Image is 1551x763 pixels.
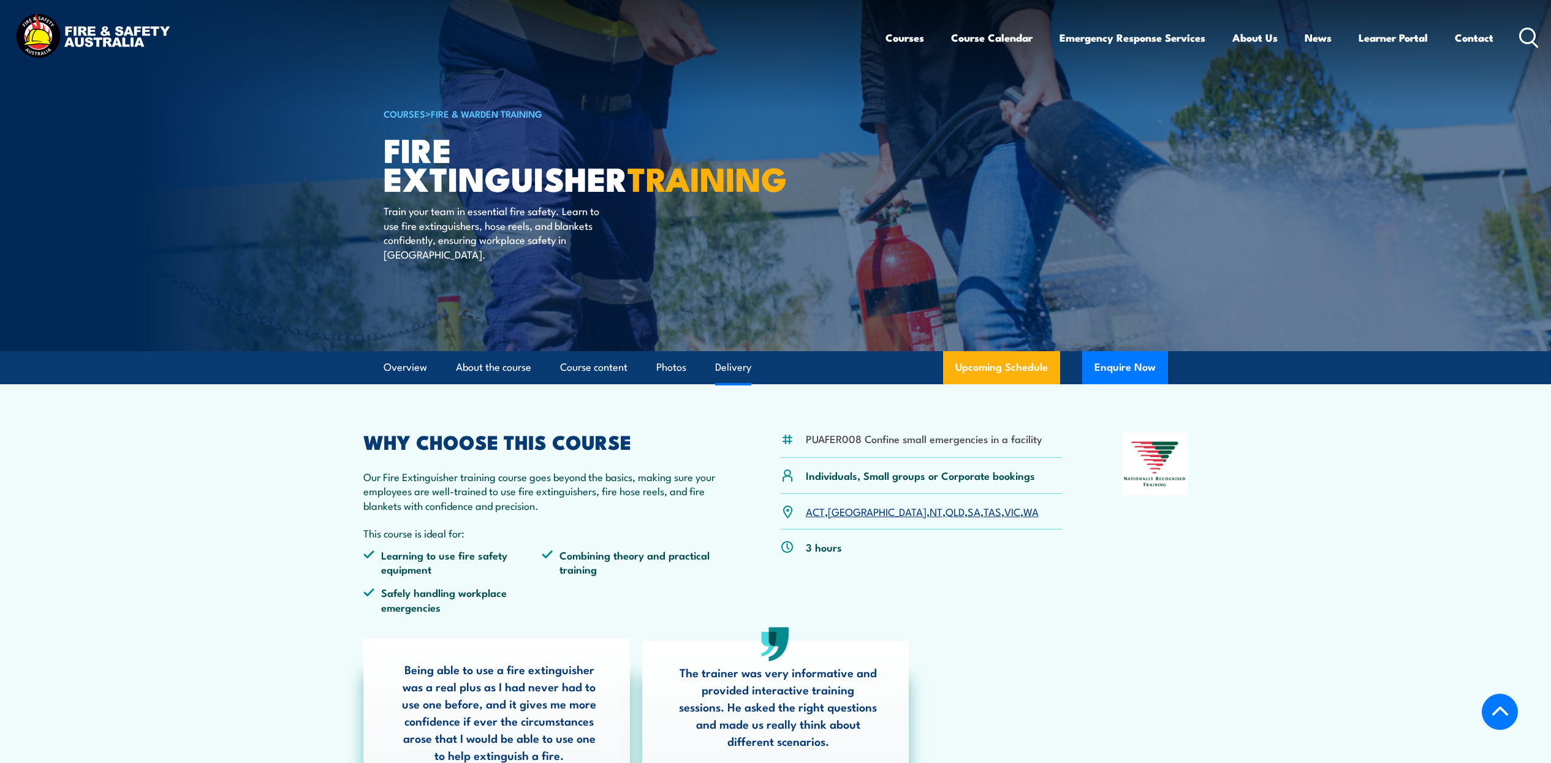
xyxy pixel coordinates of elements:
a: Courses [885,21,924,54]
p: 3 hours [806,540,842,554]
li: PUAFER008 Confine small emergencies in a facility [806,431,1042,446]
a: Course content [560,351,628,384]
a: NT [930,504,942,518]
h1: Fire Extinguisher [384,135,686,192]
a: WA [1023,504,1039,518]
p: Our Fire Extinguisher training course goes beyond the basics, making sure your employees are well... [363,469,721,512]
p: , , , , , , , [806,504,1039,518]
button: Enquire Now [1082,351,1168,384]
a: Upcoming Schedule [943,351,1060,384]
strong: TRAINING [628,152,787,203]
a: QLD [946,504,965,518]
a: Overview [384,351,427,384]
a: Photos [656,351,686,384]
a: Delivery [715,351,751,384]
a: Learner Portal [1359,21,1428,54]
a: SA [968,504,980,518]
h6: > [384,106,686,121]
a: Course Calendar [951,21,1033,54]
img: Nationally Recognised Training logo. [1122,433,1188,495]
p: Train your team in essential fire safety. Learn to use fire extinguishers, hose reels, and blanke... [384,203,607,261]
p: Individuals, Small groups or Corporate bookings [806,468,1035,482]
li: Safely handling workplace emergencies [363,585,542,614]
p: This course is ideal for: [363,526,721,540]
p: The trainer was very informative and provided interactive training sessions. He asked the right q... [678,664,878,750]
a: News [1305,21,1332,54]
a: Fire & Warden Training [431,107,542,120]
a: About Us [1232,21,1278,54]
a: ACT [806,504,825,518]
li: Learning to use fire safety equipment [363,548,542,577]
a: COURSES [384,107,425,120]
a: Contact [1455,21,1493,54]
a: [GEOGRAPHIC_DATA] [828,504,927,518]
li: Combining theory and practical training [542,548,721,577]
a: About the course [456,351,531,384]
a: VIC [1004,504,1020,518]
h2: WHY CHOOSE THIS COURSE [363,433,721,450]
a: Emergency Response Services [1060,21,1205,54]
a: TAS [984,504,1001,518]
